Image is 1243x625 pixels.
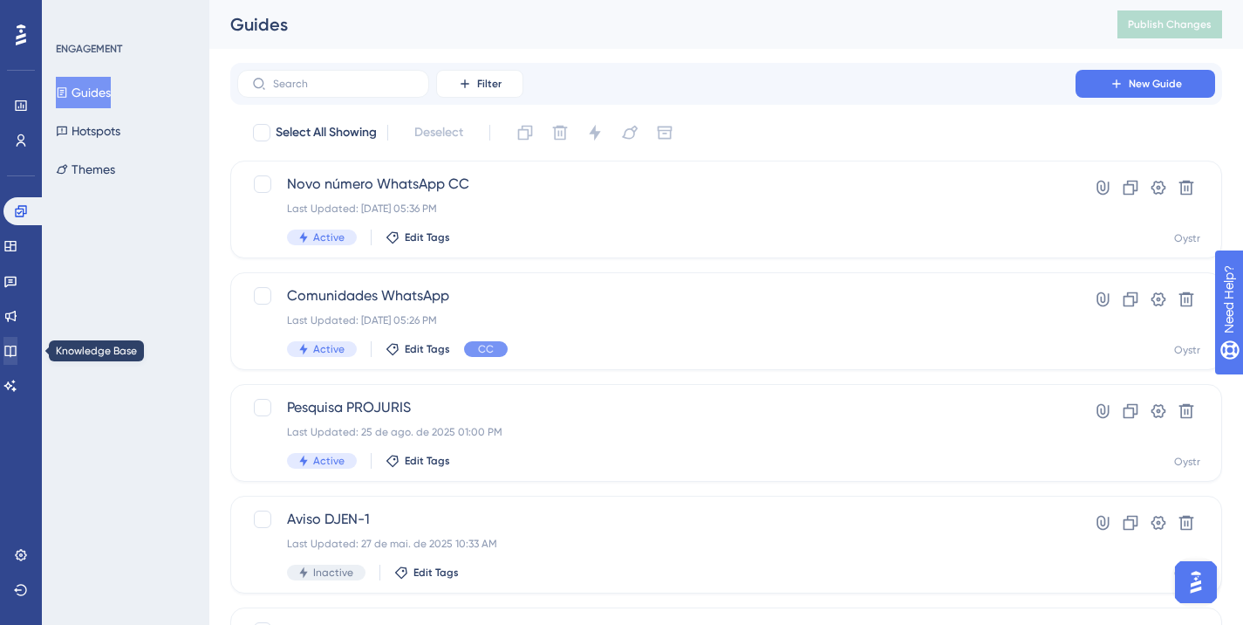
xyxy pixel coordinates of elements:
span: Pesquisa PROJURIS [287,397,1026,418]
span: CC [478,342,494,356]
div: Guides [230,12,1074,37]
button: New Guide [1076,70,1215,98]
div: Oystr [1174,455,1200,469]
span: Edit Tags [413,566,459,580]
span: Edit Tags [405,454,450,468]
span: Need Help? [41,4,109,25]
span: Comunidades WhatsApp [287,285,1026,306]
span: New Guide [1129,77,1182,91]
span: Select All Showing [276,122,377,143]
span: Edit Tags [405,342,450,356]
span: Novo número WhatsApp CC [287,174,1026,195]
button: Themes [56,154,115,185]
div: Last Updated: 27 de mai. de 2025 10:33 AM [287,537,1026,551]
button: Guides [56,77,111,108]
span: Aviso DJEN-1 [287,509,1026,530]
div: Last Updated: 25 de ago. de 2025 01:00 PM [287,425,1026,439]
span: Active [313,454,345,468]
span: Inactive [313,566,353,580]
button: Publish Changes [1117,10,1222,38]
button: Edit Tags [386,454,450,468]
span: Edit Tags [405,230,450,244]
button: Edit Tags [386,230,450,244]
button: Edit Tags [386,342,450,356]
button: Filter [436,70,523,98]
button: Edit Tags [394,566,459,580]
button: Hotspots [56,115,120,147]
span: Deselect [414,122,463,143]
div: Last Updated: [DATE] 05:26 PM [287,313,1026,327]
div: ENGAGEMENT [56,42,122,56]
span: Active [313,342,345,356]
div: Oystr [1174,231,1200,245]
span: Filter [477,77,502,91]
input: Search [273,78,414,90]
span: Publish Changes [1128,17,1212,31]
button: Deselect [399,117,479,148]
span: Active [313,230,345,244]
div: Oystr [1174,343,1200,357]
div: Last Updated: [DATE] 05:36 PM [287,202,1026,216]
iframe: UserGuiding AI Assistant Launcher [1170,556,1222,608]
